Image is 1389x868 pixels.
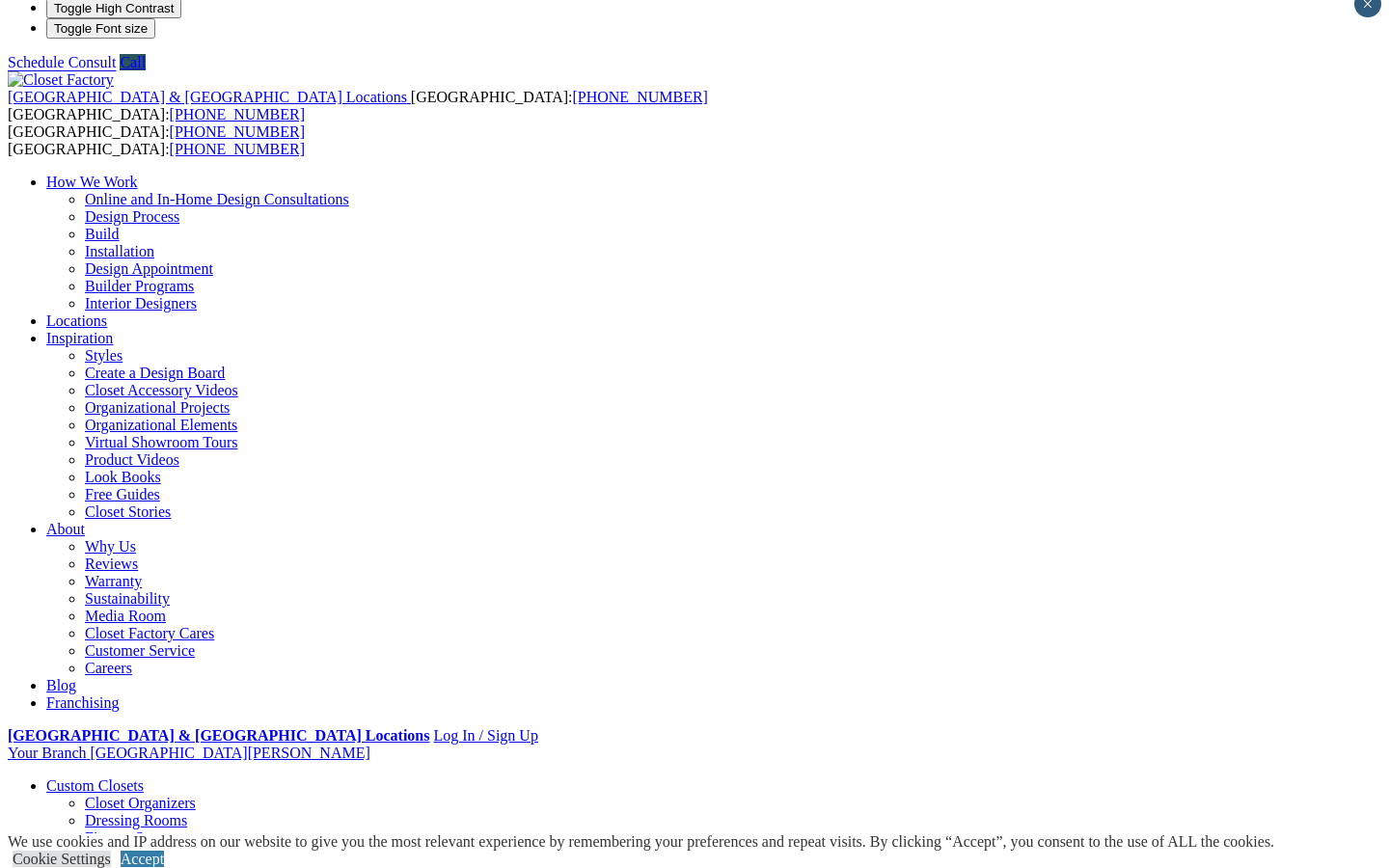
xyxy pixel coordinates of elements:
a: Closet Organizers [85,795,196,811]
a: Design Appointment [85,260,213,277]
span: Your Branch [8,745,86,761]
a: Finesse Systems [85,829,186,846]
a: Your Branch [GEOGRAPHIC_DATA][PERSON_NAME] [8,745,370,761]
a: [PHONE_NUMBER] [170,106,305,122]
button: Toggle Font size [46,18,155,39]
a: Cookie Settings [13,851,111,867]
a: Product Videos [85,451,179,468]
a: Sustainability [85,590,170,607]
a: Closet Stories [85,503,171,520]
a: Media Room [85,608,166,624]
a: About [46,521,85,537]
a: Organizational Projects [85,399,230,416]
span: [GEOGRAPHIC_DATA]: [GEOGRAPHIC_DATA]: [8,89,708,122]
a: Create a Design Board [85,365,225,381]
span: Toggle High Contrast [54,1,174,15]
a: [GEOGRAPHIC_DATA] & [GEOGRAPHIC_DATA] Locations [8,727,429,744]
a: Build [85,226,120,242]
a: Reviews [85,556,138,572]
a: Warranty [85,573,142,589]
a: Log In / Sign Up [433,727,537,744]
a: Customer Service [85,642,195,659]
a: Accept [121,851,164,867]
a: Custom Closets [46,777,144,794]
a: [PHONE_NUMBER] [572,89,707,105]
a: Inspiration [46,330,113,346]
span: [GEOGRAPHIC_DATA] & [GEOGRAPHIC_DATA] Locations [8,89,407,105]
a: How We Work [46,174,138,190]
a: [PHONE_NUMBER] [170,123,305,140]
a: Interior Designers [85,295,197,312]
span: [GEOGRAPHIC_DATA][PERSON_NAME] [90,745,369,761]
a: Online and In-Home Design Consultations [85,191,349,207]
img: Closet Factory [8,71,114,89]
a: Styles [85,347,123,364]
a: Locations [46,312,107,329]
a: Free Guides [85,486,160,502]
div: We use cookies and IP address on our website to give you the most relevant experience by remember... [8,833,1274,851]
a: Dressing Rooms [85,812,187,828]
a: Franchising [46,694,120,711]
a: Organizational Elements [85,417,237,433]
a: Virtual Showroom Tours [85,434,238,450]
a: Design Process [85,208,179,225]
a: Call [120,54,146,70]
span: [GEOGRAPHIC_DATA]: [GEOGRAPHIC_DATA]: [8,123,305,157]
a: [GEOGRAPHIC_DATA] & [GEOGRAPHIC_DATA] Locations [8,89,411,105]
a: Look Books [85,469,161,485]
a: Builder Programs [85,278,194,294]
a: Installation [85,243,154,259]
a: Closet Factory Cares [85,625,214,641]
a: Why Us [85,538,136,555]
a: Closet Accessory Videos [85,382,238,398]
a: Careers [85,660,132,676]
span: Toggle Font size [54,21,148,36]
a: [PHONE_NUMBER] [170,141,305,157]
a: Schedule Consult [8,54,116,70]
a: Blog [46,677,76,693]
